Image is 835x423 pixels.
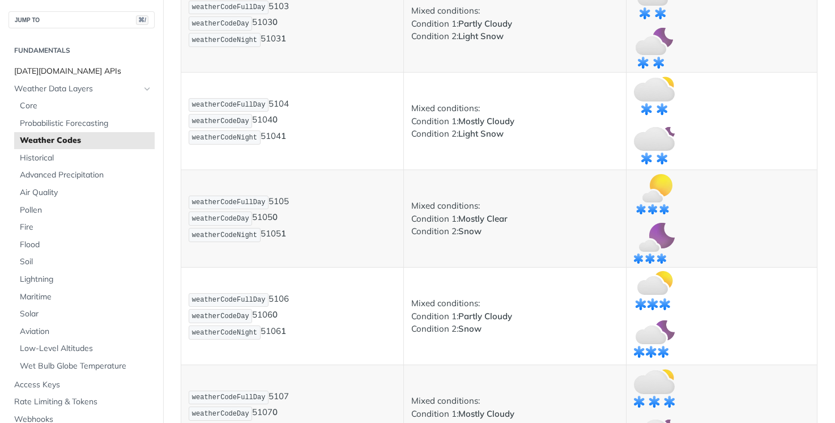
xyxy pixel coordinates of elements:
span: Air Quality [20,187,152,198]
span: weatherCodeNight [192,134,257,142]
span: Weather Data Layers [14,83,140,95]
strong: 0 [272,310,278,320]
span: Historical [20,153,152,164]
span: weatherCodeDay [192,20,249,28]
h2: Fundamentals [8,45,155,56]
span: weatherCodeFullDay [192,296,266,304]
strong: Partly Cloudy [458,18,512,29]
img: partly_cloudy_snow_night [634,320,675,361]
span: Pollen [20,205,152,216]
span: Expand image [634,285,675,296]
p: Mixed conditions: Condition 1: Condition 2: [411,102,619,141]
img: partly_cloudy_snow_day [634,271,675,312]
img: mostly_clear_snow_day [634,174,675,214]
span: Access Keys [14,379,152,391]
a: Lightning [14,271,155,288]
span: Expand image [634,335,675,345]
img: mostly_cloudy_snow_day [634,369,675,409]
span: Expand image [634,90,675,101]
span: Weather Codes [20,135,152,146]
strong: 1 [281,33,286,44]
strong: 0 [272,115,278,125]
span: Maritime [20,291,152,303]
p: 5104 5104 5104 [189,97,396,146]
a: Aviation [14,323,155,340]
a: Soil [14,253,155,270]
a: Weather Codes [14,132,155,149]
span: Low-Level Altitudes [20,343,152,354]
img: mostly_clear_snow_night [634,223,675,264]
span: Flood [20,239,152,251]
span: weatherCodeDay [192,312,249,320]
strong: 1 [281,229,286,239]
strong: Snow [458,323,482,334]
p: 5105 5105 5105 [189,194,396,243]
span: weatherCodeNight [192,36,257,44]
strong: Mostly Cloudy [458,116,514,126]
p: Mixed conditions: Condition 1: Condition 2: [411,5,619,43]
span: Fire [20,222,152,233]
a: Wet Bulb Globe Temperature [14,358,155,375]
img: mostly_cloudy_light_snow_day [634,76,675,117]
p: Mixed conditions: Condition 1: Condition 2: [411,200,619,238]
img: partly_cloudy_light_snow_night [634,28,675,69]
span: Solar [20,308,152,320]
a: Probabilistic Forecasting [14,115,155,132]
span: ⌘/ [136,15,148,25]
span: Probabilistic Forecasting [20,118,152,129]
a: Low-Level Altitudes [14,340,155,357]
span: Expand image [634,188,675,198]
a: Pollen [14,202,155,219]
span: weatherCodeFullDay [192,198,266,206]
strong: Light Snow [458,128,504,139]
span: weatherCodeNight [192,329,257,337]
span: Expand image [634,139,675,150]
a: Historical [14,150,155,167]
strong: 1 [281,326,286,337]
strong: Partly Cloudy [458,311,512,322]
span: Lightning [20,274,152,285]
span: [DATE][DOMAIN_NAME] APIs [14,66,152,77]
a: Air Quality [14,184,155,201]
strong: 0 [272,407,278,418]
span: Advanced Precipitation [20,170,152,181]
a: Solar [14,306,155,323]
span: weatherCodeDay [192,117,249,125]
span: weatherCodeFullDay [192,394,266,401]
a: Rate Limiting & Tokens [8,394,155,411]
a: Advanced Precipitation [14,167,155,184]
span: weatherCodeDay [192,215,249,223]
span: Soil [20,256,152,268]
span: Aviation [20,326,152,337]
span: weatherCodeNight [192,231,257,239]
span: Expand image [634,383,675,394]
span: weatherCodeFullDay [192,101,266,109]
p: 5106 5106 5106 [189,292,396,341]
strong: 1 [281,131,286,142]
button: Hide subpages for Weather Data Layers [143,84,152,94]
strong: Mostly Cloudy [458,408,514,419]
strong: 0 [272,212,278,223]
a: Maritime [14,289,155,306]
a: Weather Data LayersHide subpages for Weather Data Layers [8,81,155,98]
strong: Snow [458,226,482,236]
a: Flood [14,236,155,253]
p: Mixed conditions: Condition 1: Condition 2: [411,297,619,336]
span: weatherCodeDay [192,410,249,418]
a: Core [14,98,155,115]
span: Expand image [634,237,675,248]
strong: Light Snow [458,31,504,41]
span: weatherCodeFullDay [192,3,266,11]
span: Wet Bulb Globe Temperature [20,361,152,372]
strong: Mostly Clear [458,213,508,224]
button: JUMP TO⌘/ [8,11,155,28]
strong: 0 [272,17,278,28]
a: [DATE][DOMAIN_NAME] APIs [8,63,155,80]
a: Fire [14,219,155,236]
span: Core [20,100,152,112]
span: Rate Limiting & Tokens [14,396,152,408]
span: Expand image [634,42,675,53]
img: mostly_cloudy_light_snow_night [634,125,675,166]
a: Access Keys [8,377,155,394]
